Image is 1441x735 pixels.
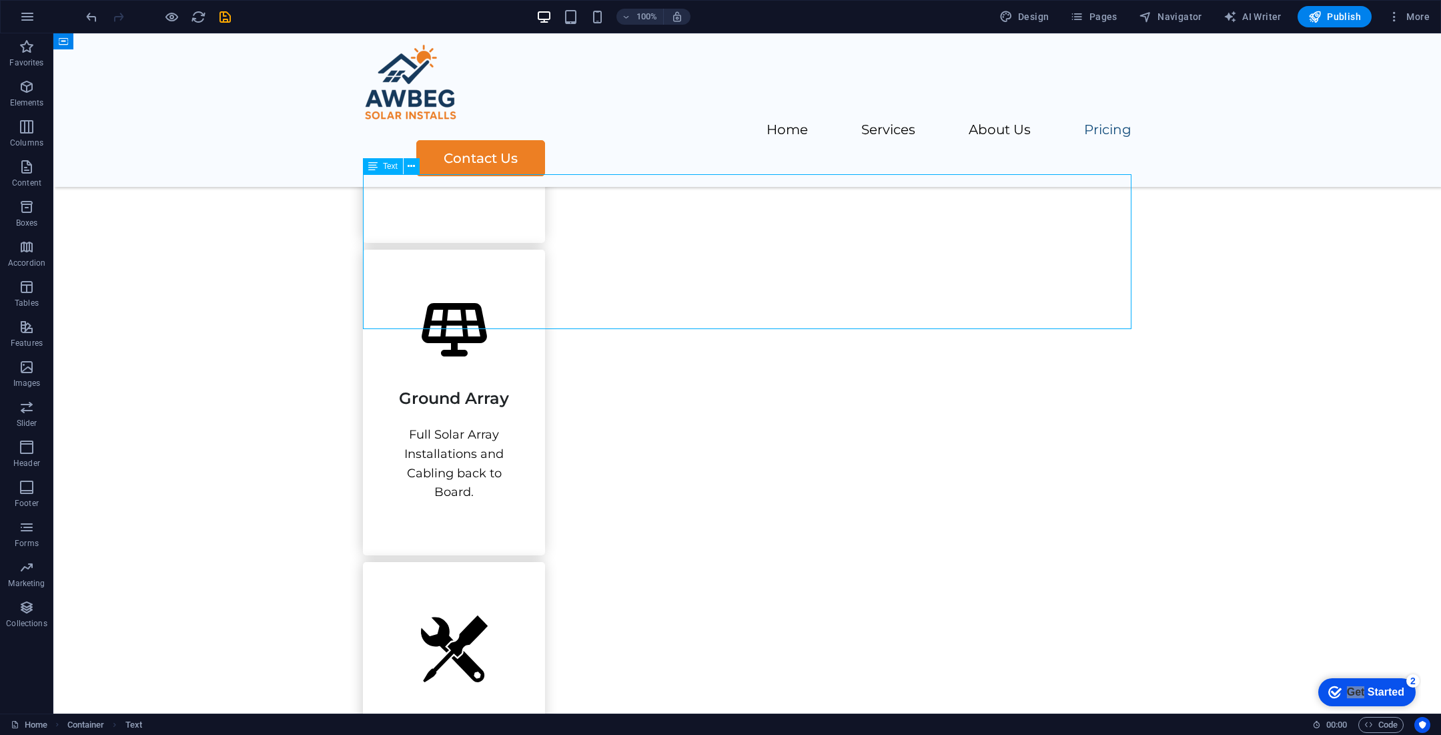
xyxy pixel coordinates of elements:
[1308,10,1361,23] span: Publish
[999,10,1049,23] span: Design
[1218,6,1287,27] button: AI Writer
[1133,6,1208,27] button: Navigator
[1414,717,1430,733] button: Usercentrics
[1298,6,1372,27] button: Publish
[6,618,47,629] p: Collections
[15,538,39,549] p: Forms
[163,9,179,25] button: Click here to leave preview mode and continue editing
[8,258,45,268] p: Accordion
[994,6,1055,27] div: Design (Ctrl+Alt+Y)
[10,97,44,108] p: Elements
[190,9,206,25] button: reload
[67,717,142,733] nav: breadcrumb
[671,11,683,23] i: On resize automatically adjust zoom level to fit chosen device.
[1224,10,1282,23] span: AI Writer
[16,218,38,228] p: Boxes
[383,162,398,170] span: Text
[1308,672,1421,712] iframe: To enrich screen reader interactions, please activate Accessibility in Grammarly extension settings
[9,57,43,68] p: Favorites
[125,717,142,733] span: Click to select. Double-click to edit
[1070,10,1117,23] span: Pages
[17,418,37,429] p: Slider
[616,9,664,25] button: 100%
[1065,6,1122,27] button: Pages
[11,717,47,733] a: Click to cancel selection. Double-click to open Pages
[53,33,1441,714] iframe: To enrich screen reader interactions, please activate Accessibility in Grammarly extension settings
[191,9,206,25] i: Reload page
[13,378,41,389] p: Images
[13,458,40,469] p: Header
[1364,717,1398,733] span: Code
[67,717,105,733] span: Click to select. Double-click to edit
[12,178,41,188] p: Content
[11,338,43,348] p: Features
[1388,10,1430,23] span: More
[1139,10,1202,23] span: Navigator
[636,9,658,25] h6: 100%
[994,6,1055,27] button: Design
[84,9,99,25] i: Undo: Change image (Ctrl+Z)
[1358,717,1404,733] button: Code
[15,298,39,308] p: Tables
[1336,720,1338,730] span: :
[83,9,99,25] button: undo
[1326,717,1347,733] span: 00 00
[217,9,233,25] button: save
[1382,6,1435,27] button: More
[8,578,45,589] p: Marketing
[10,138,43,148] p: Columns
[15,498,39,509] p: Footer
[1312,717,1348,733] h6: Session time
[217,9,233,25] i: Save (Ctrl+S)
